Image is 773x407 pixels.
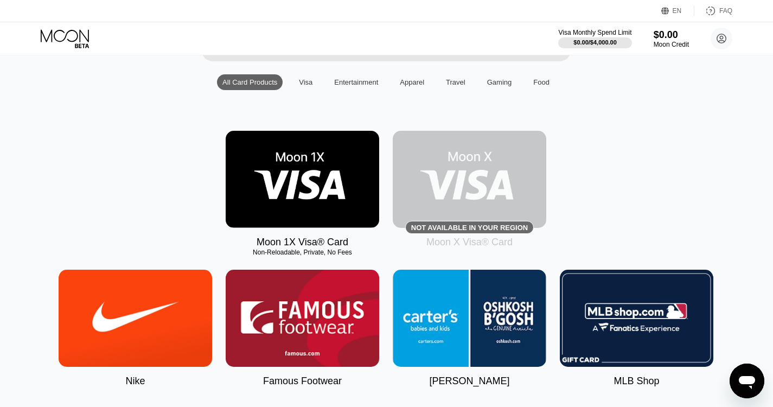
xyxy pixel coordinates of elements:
div: EN [661,5,694,16]
div: Gaming [482,74,518,90]
div: $0.00 / $4,000.00 [573,39,617,46]
div: Nike [125,376,145,387]
div: Non-Reloadable, Private, No Fees [226,249,379,256]
div: Entertainment [334,78,378,86]
div: Famous Footwear [263,376,342,387]
div: EN [673,7,682,15]
div: $0.00 [654,29,689,41]
div: MLB Shop [614,376,659,387]
div: $0.00Moon Credit [654,29,689,48]
div: All Card Products [222,78,277,86]
div: [PERSON_NAME] [429,376,509,387]
div: Moon X Visa® Card [426,237,513,248]
div: Food [533,78,550,86]
div: Moon 1X Visa® Card [257,237,348,248]
div: Entertainment [329,74,384,90]
div: Gaming [487,78,512,86]
div: Visa [293,74,318,90]
div: Visa Monthly Spend Limit [558,29,631,36]
div: Apparel [394,74,430,90]
div: All Card Products [217,74,283,90]
div: Travel [440,74,471,90]
div: Food [528,74,555,90]
div: Not available in your region [411,224,528,232]
div: FAQ [694,5,732,16]
div: Travel [446,78,465,86]
div: FAQ [719,7,732,15]
div: Visa [299,78,312,86]
div: Apparel [400,78,424,86]
iframe: Button to launch messaging window [730,364,764,398]
div: Not available in your region [393,131,546,228]
div: Moon Credit [654,41,689,48]
div: Visa Monthly Spend Limit$0.00/$4,000.00 [558,29,631,48]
